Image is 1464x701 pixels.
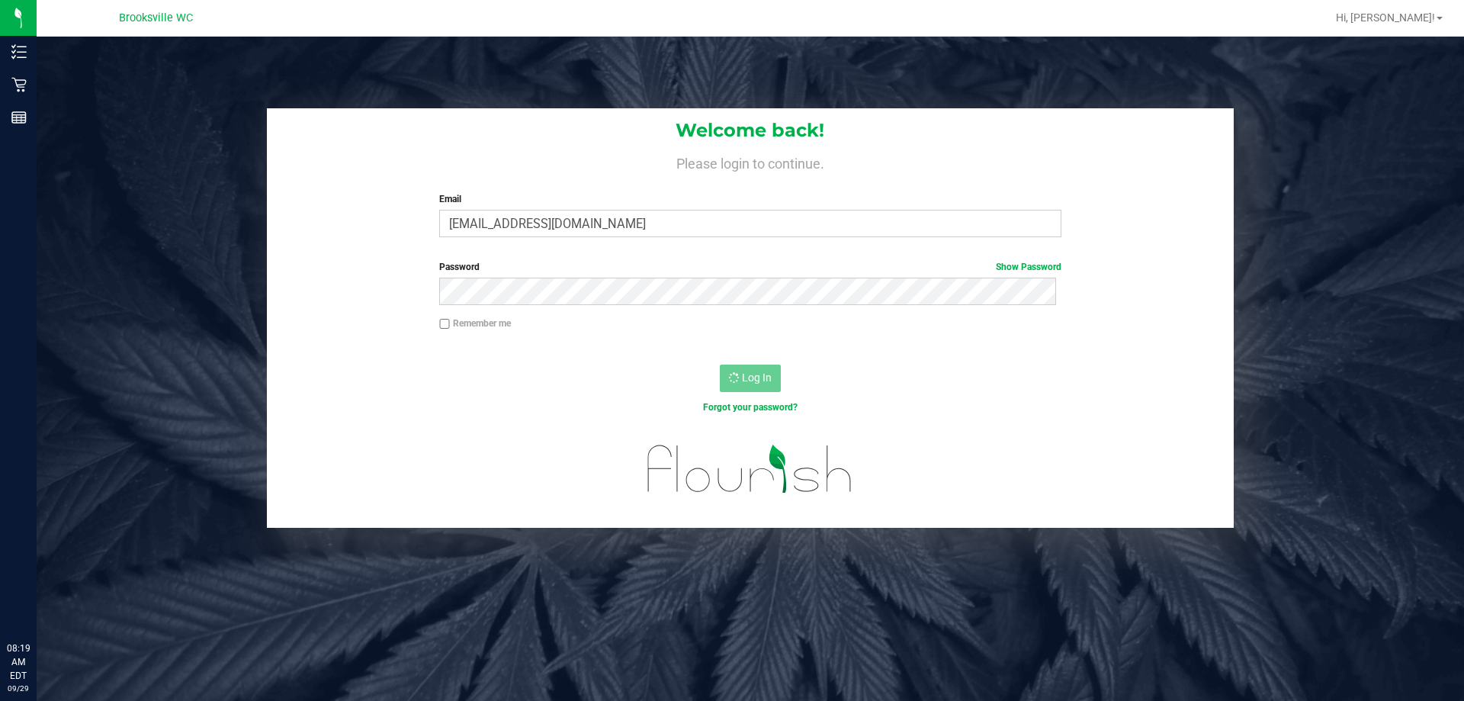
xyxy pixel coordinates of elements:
[439,262,480,272] span: Password
[629,430,871,508] img: flourish_logo.svg
[439,317,511,330] label: Remember me
[7,683,30,694] p: 09/29
[11,77,27,92] inline-svg: Retail
[996,262,1061,272] a: Show Password
[703,402,798,413] a: Forgot your password?
[439,192,1061,206] label: Email
[1336,11,1435,24] span: Hi, [PERSON_NAME]!
[720,365,781,392] button: Log In
[267,153,1234,171] h4: Please login to continue.
[742,371,772,384] span: Log In
[11,44,27,59] inline-svg: Inventory
[7,642,30,683] p: 08:19 AM EDT
[267,121,1234,140] h1: Welcome back!
[119,11,193,24] span: Brooksville WC
[11,110,27,125] inline-svg: Reports
[439,319,450,330] input: Remember me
